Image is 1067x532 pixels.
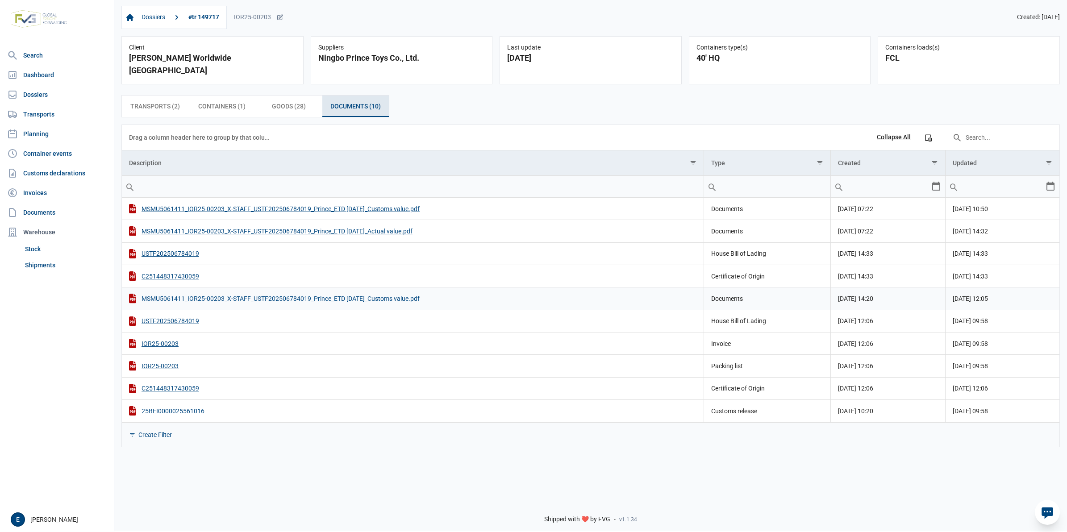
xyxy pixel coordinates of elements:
div: Search box [704,176,720,197]
div: Warehouse [4,223,110,241]
span: [DATE] 09:58 [953,317,988,324]
div: Updated [953,159,977,166]
span: [DATE] 14:33 [953,273,988,280]
div: Select [931,176,942,197]
span: v1.1.34 [619,516,637,523]
span: [DATE] 09:58 [953,340,988,347]
div: Search box [946,176,962,197]
td: Customs release [704,399,831,422]
input: Filter cell [704,176,831,197]
div: Last update [507,44,674,52]
div: Client [129,44,296,52]
div: [PERSON_NAME] [11,512,108,527]
span: Show filter options for column 'Updated' [1046,159,1052,166]
span: [DATE] 14:20 [838,295,873,302]
span: Containers (1) [198,101,246,112]
span: Shipped with ❤️ by FVG [544,515,610,524]
span: [DATE] 12:06 [953,385,988,392]
a: Planning [4,125,110,143]
td: Invoice [704,332,831,354]
span: [DATE] 12:06 [838,317,873,324]
div: IOR25-00203 [129,339,696,348]
span: [DATE] 12:06 [838,385,873,392]
div: Containers loads(s) [885,44,1052,52]
td: Filter cell [122,175,704,197]
div: [DATE] [507,52,674,64]
div: Drag a column header here to group by that column [129,130,272,145]
div: Column Chooser [920,129,936,145]
a: Container events [4,145,110,162]
a: Transports [4,105,110,123]
div: MSMU5061411_IOR25-00203_X-STAFF_USTF202506784019_Prince_ETD [DATE]_Customs value.pdf [129,294,696,303]
a: Search [4,46,110,64]
span: [DATE] 09:58 [953,362,988,370]
span: [DATE] 14:33 [953,250,988,257]
button: E [11,512,25,527]
div: 25BEI0000025561016 [129,406,696,416]
div: USTF202506784019 [129,316,696,326]
a: #tr 149717 [185,10,223,25]
td: Column Updated [945,150,1059,176]
span: [DATE] 14:33 [838,250,873,257]
div: Select [1045,176,1056,197]
input: Filter cell [122,176,704,197]
div: MSMU5061411_IOR25-00203_X-STAFF_USTF202506784019_Prince_ETD [DATE]_Customs value.pdf [129,204,696,213]
span: [DATE] 12:05 [953,295,988,302]
td: Filter cell [831,175,946,197]
td: Column Type [704,150,831,176]
a: Dashboard [4,66,110,84]
div: Data grid with 10 rows and 4 columns [122,125,1059,447]
span: [DATE] 12:06 [838,340,873,347]
a: Stock [21,241,110,257]
span: [DATE] 07:22 [838,205,873,212]
a: Customs declarations [4,164,110,182]
div: Ningbo Prince Toys Co., Ltd. [318,52,485,64]
td: House Bill of Lading [704,310,831,332]
td: Packing list [704,355,831,377]
div: Type [711,159,725,166]
a: Shipments [21,257,110,273]
a: Dossiers [138,10,169,25]
span: [DATE] 10:20 [838,407,873,415]
div: Search box [831,176,847,197]
span: [DATE] 09:58 [953,407,988,415]
td: Filter cell [945,175,1059,197]
div: Create Filter [138,431,172,439]
div: IOR25-00203 [129,361,696,370]
div: C251448317430059 [129,271,696,281]
div: Containers type(s) [696,44,863,52]
span: [DATE] 14:33 [838,273,873,280]
span: Transports (2) [130,101,180,112]
div: Created [838,159,861,166]
div: Data grid toolbar [129,125,1052,150]
div: Search box [122,176,138,197]
td: Documents [704,287,831,310]
div: Description [129,159,162,166]
div: IOR25-00203 [234,13,283,21]
span: Show filter options for column 'Description' [690,159,696,166]
td: Certificate of Origin [704,377,831,399]
div: FCL [885,52,1052,64]
span: [DATE] 14:32 [953,228,988,235]
div: 40' HQ [696,52,863,64]
span: Documents (10) [330,101,381,112]
td: Filter cell [704,175,831,197]
span: Show filter options for column 'Type' [817,159,823,166]
span: Created: [DATE] [1017,13,1060,21]
td: Column Description [122,150,704,176]
td: Documents [704,220,831,242]
span: [DATE] 10:50 [953,205,988,212]
input: Search in the data grid [945,127,1052,148]
img: FVG - Global freight forwarding [7,7,71,31]
span: Show filter options for column 'Created' [931,159,938,166]
a: Invoices [4,184,110,202]
a: Dossiers [4,86,110,104]
div: USTF202506784019 [129,249,696,258]
td: Column Created [831,150,946,176]
div: C251448317430059 [129,384,696,393]
td: Certificate of Origin [704,265,831,287]
span: - [614,515,616,524]
div: [PERSON_NAME] Worldwide [GEOGRAPHIC_DATA] [129,52,296,77]
div: Suppliers [318,44,485,52]
td: Documents [704,198,831,220]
